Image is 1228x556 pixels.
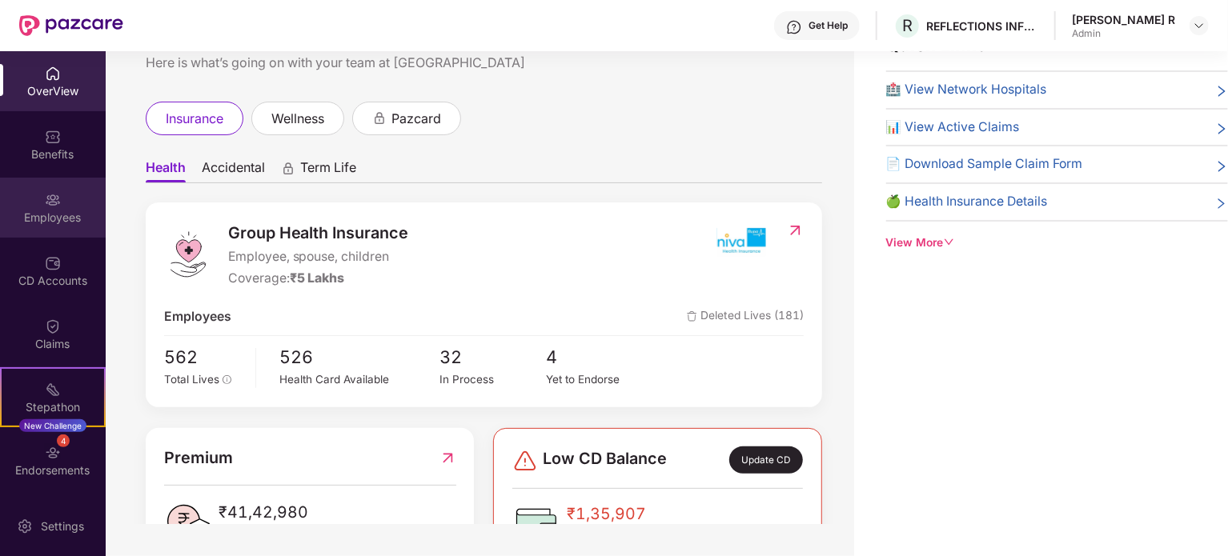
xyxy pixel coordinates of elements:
img: deleteIcon [687,311,697,322]
div: Health Card Available [280,371,440,388]
img: PaidPremiumIcon [164,500,212,548]
div: Here is what’s going on with your team at [GEOGRAPHIC_DATA] [146,53,822,73]
img: svg+xml;base64,PHN2ZyBpZD0iSGVscC0zMngzMiIgeG1sbnM9Imh0dHA6Ly93d3cudzMub3JnLzIwMDAvc3ZnIiB3aWR0aD... [786,19,802,35]
span: 562 [164,344,244,371]
img: svg+xml;base64,PHN2ZyBpZD0iU2V0dGluZy0yMHgyMCIgeG1sbnM9Imh0dHA6Ly93d3cudzMub3JnLzIwMDAvc3ZnIiB3aW... [17,518,33,534]
div: Update CD [729,446,803,474]
div: animation [281,161,295,175]
span: info-circle [223,375,232,385]
img: insurerIcon [711,221,771,261]
img: svg+xml;base64,PHN2ZyBpZD0iSG9tZSIgeG1sbnM9Imh0dHA6Ly93d3cudzMub3JnLzIwMDAvc3ZnIiB3aWR0aD0iMjAiIG... [45,66,61,82]
span: Group Health Insurance [228,221,409,246]
img: svg+xml;base64,PHN2ZyBpZD0iRW1wbG95ZWVzIiB4bWxucz0iaHR0cDovL3d3dy53My5vcmcvMjAwMC9zdmciIHdpZHRoPS... [45,192,61,208]
div: Yet to Endorse [547,371,653,388]
img: svg+xml;base64,PHN2ZyBpZD0iQ0RfQWNjb3VudHMiIGRhdGEtbmFtZT0iQ0QgQWNjb3VudHMiIHhtbG5zPSJodHRwOi8vd3... [45,255,61,271]
span: right [1215,158,1228,174]
span: down [944,237,955,248]
div: REFLECTIONS INFOSYSTEMS PRIVATE LIMITED [926,18,1038,34]
img: svg+xml;base64,PHN2ZyBpZD0iQ2xhaW0iIHhtbG5zPSJodHRwOi8vd3d3LnczLm9yZy8yMDAwL3N2ZyIgd2lkdGg9IjIwIi... [45,318,61,334]
span: 📄 Download Sample Claim Form [886,154,1083,174]
span: 526 [280,344,440,371]
span: Term Life [300,159,356,182]
span: Employee, spouse, children [228,247,409,267]
span: Accidental [202,159,265,182]
div: animation [372,110,387,125]
div: Admin [1072,27,1175,40]
span: R [902,16,913,35]
span: right [1215,121,1228,138]
span: Health [146,159,186,182]
div: Get Help [809,19,848,32]
span: Total Lives [164,373,219,386]
img: CDBalanceIcon [512,502,560,550]
span: ₹5 Lakhs [290,270,345,286]
span: Low CD Balance [543,446,667,474]
span: right [1215,83,1228,100]
span: right [1215,195,1228,212]
span: ₹41,42,980 [219,500,319,525]
span: ₹1,35,907 [567,502,676,526]
img: RedirectIcon [439,446,456,470]
span: pazcard [391,109,441,129]
span: Employees [164,307,231,327]
img: RedirectIcon [787,222,804,238]
div: Settings [36,518,89,534]
img: svg+xml;base64,PHN2ZyB4bWxucz0iaHR0cDovL3d3dy53My5vcmcvMjAwMC9zdmciIHdpZHRoPSIyMSIgaGVpZ2h0PSIyMC... [45,382,61,398]
div: Coverage: [228,269,409,289]
span: 32 [439,344,546,371]
span: Premium [164,446,233,470]
span: wellness [271,109,324,129]
span: 📊 View Active Claims [886,118,1020,138]
img: svg+xml;base64,PHN2ZyBpZD0iRHJvcGRvd24tMzJ4MzIiIHhtbG5zPSJodHRwOi8vd3d3LnczLm9yZy8yMDAwL3N2ZyIgd2... [1193,19,1206,32]
span: 4 [547,344,653,371]
div: In Process [439,371,546,388]
span: 🍏 Health Insurance Details [886,192,1048,212]
div: [PERSON_NAME] R [1072,12,1175,27]
img: svg+xml;base64,PHN2ZyBpZD0iRGFuZ2VyLTMyeDMyIiB4bWxucz0iaHR0cDovL3d3dy53My5vcmcvMjAwMC9zdmciIHdpZH... [512,448,538,474]
div: 4 [57,434,70,447]
img: svg+xml;base64,PHN2ZyBpZD0iQmVuZWZpdHMiIHhtbG5zPSJodHRwOi8vd3d3LnczLm9yZy8yMDAwL3N2ZyIgd2lkdGg9Ij... [45,129,61,145]
img: svg+xml;base64,PHN2ZyBpZD0iRW5kb3JzZW1lbnRzIiB4bWxucz0iaHR0cDovL3d3dy53My5vcmcvMjAwMC9zdmciIHdpZH... [45,445,61,461]
span: 🏥 View Network Hospitals [886,80,1047,100]
div: View More [886,234,1228,252]
img: New Pazcare Logo [19,15,123,36]
img: logo [164,230,212,278]
span: insurance [166,109,223,129]
span: Deleted Lives (181) [687,307,804,327]
div: Stepathon [2,399,104,415]
div: New Challenge [19,419,86,432]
